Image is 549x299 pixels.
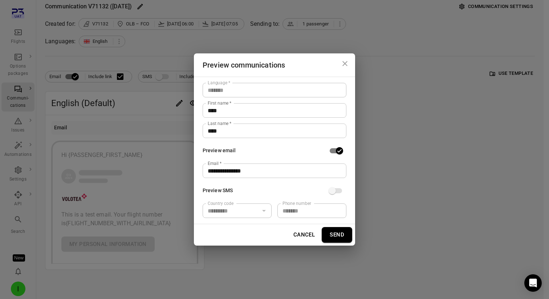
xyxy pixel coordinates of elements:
[194,53,355,77] h2: Preview communications
[289,227,319,242] button: Cancel
[208,80,230,86] label: Language
[325,184,346,198] span: Please enable communications via SMS to preview
[208,100,231,106] label: First name
[322,227,352,242] button: Send
[208,200,233,206] label: Country code
[524,274,542,292] div: Open Intercom Messenger
[208,160,221,166] label: Email
[203,187,233,195] span: Preview SMS
[208,120,231,126] label: Last name
[338,56,352,71] button: Close dialog
[203,147,236,155] span: Preview email
[282,200,311,206] label: Phone number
